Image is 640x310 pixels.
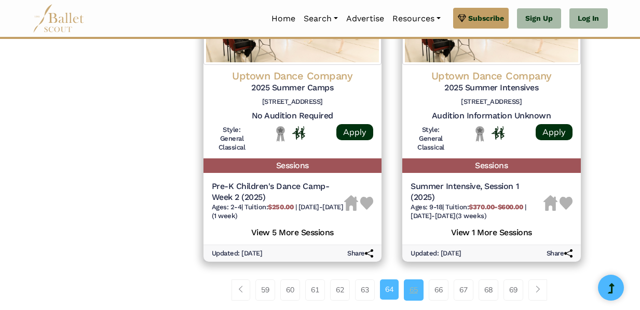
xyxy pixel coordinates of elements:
[411,69,573,83] h4: Uptown Dance Company
[292,126,305,140] img: In Person
[212,181,345,203] h5: Pre-K Children's Dance Camp- Week 2 (2025)
[536,124,573,140] a: Apply
[203,158,382,173] h5: Sessions
[212,83,374,93] h5: 2025 Summer Camps
[268,203,293,211] b: $250.00
[411,111,573,122] h5: Audition Information Unknown
[469,203,523,211] b: $370.00-$600.00
[411,181,543,203] h5: Summer Intensive, Session 1 (2025)
[411,212,486,220] span: [DATE]-[DATE] (3 weeks)
[212,203,242,211] span: Ages: 2-4
[212,69,374,83] h4: Uptown Dance Company
[342,8,388,30] a: Advertise
[569,8,607,29] a: Log In
[244,203,295,211] span: Tuition:
[411,225,573,238] h5: View 1 More Sessions
[503,279,523,300] a: 69
[274,126,287,142] img: Local
[344,195,358,211] img: Housing Unavailable
[380,279,399,299] a: 64
[280,279,300,300] a: 60
[212,98,374,106] h6: [STREET_ADDRESS]
[388,8,445,30] a: Resources
[330,279,350,300] a: 62
[212,111,374,122] h5: No Audition Required
[299,8,342,30] a: Search
[429,279,448,300] a: 66
[411,98,573,106] h6: [STREET_ADDRESS]
[267,8,299,30] a: Home
[492,126,505,140] img: In Person
[212,225,374,238] h5: View 5 More Sessions
[360,197,373,210] img: Heart
[458,12,466,24] img: gem.svg
[212,126,252,152] h6: Style: General Classical
[355,279,375,300] a: 63
[212,203,344,220] span: [DATE]-[DATE] (1 week)
[212,203,345,221] h6: | |
[560,197,573,210] img: Heart
[479,279,498,300] a: 68
[411,203,543,221] h6: | |
[404,279,424,300] a: 65
[402,158,581,173] h5: Sessions
[336,124,373,140] a: Apply
[411,126,451,152] h6: Style: General Classical
[255,279,275,300] a: 59
[411,249,461,258] h6: Updated: [DATE]
[453,8,509,29] a: Subscribe
[232,279,553,300] nav: Page navigation example
[517,8,561,29] a: Sign Up
[445,203,525,211] span: Tuition:
[212,249,263,258] h6: Updated: [DATE]
[547,249,573,258] h6: Share
[468,12,504,24] span: Subscribe
[454,279,473,300] a: 67
[305,279,325,300] a: 61
[411,83,573,93] h5: 2025 Summer Intensives
[347,249,373,258] h6: Share
[543,195,557,211] img: Housing Unavailable
[473,126,486,142] img: Local
[411,203,442,211] span: Ages: 9-18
